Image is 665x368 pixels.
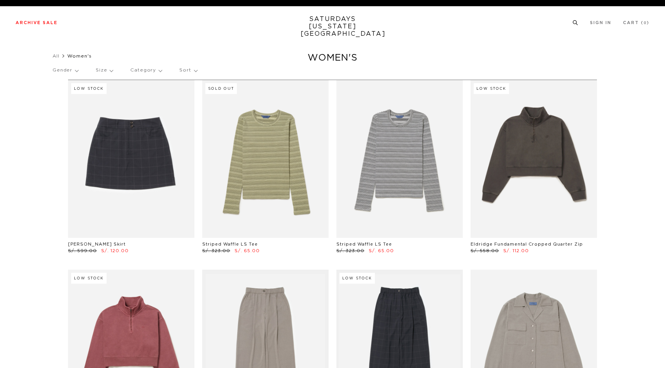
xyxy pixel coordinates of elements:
div: Low Stock [71,83,107,94]
span: S/. 558.00 [471,249,499,253]
a: Archive Sale [16,21,58,25]
a: All [52,54,59,58]
a: Striped Waffle LS Tee [336,242,392,246]
p: Gender [52,61,78,79]
a: Eldridge Fundamental Cropped Quarter Zip [471,242,583,246]
p: Size [96,61,113,79]
span: S/. 120.00 [101,249,129,253]
small: 0 [644,21,647,25]
p: Category [130,61,162,79]
a: Striped Waffle LS Tee [202,242,258,246]
a: Sign In [590,21,611,25]
div: Low Stock [71,273,107,284]
a: SATURDAYS[US_STATE][GEOGRAPHIC_DATA] [301,16,365,38]
span: Women's [67,54,92,58]
span: S/. 65.00 [369,249,394,253]
span: S/. 323.00 [336,249,364,253]
span: S/. 323.00 [202,249,230,253]
span: S/. 112.00 [503,249,529,253]
p: Sort [179,61,197,79]
div: Sold Out [205,83,237,94]
a: Cart (0) [623,21,649,25]
span: S/. 65.00 [234,249,260,253]
span: S/. 599.00 [68,249,97,253]
div: Low Stock [339,273,375,284]
div: Low Stock [474,83,509,94]
a: [PERSON_NAME] Skirt [68,242,126,246]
